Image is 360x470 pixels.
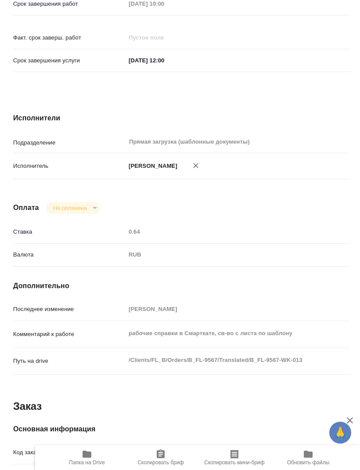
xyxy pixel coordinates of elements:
textarea: рабочие справки в Смарткате, св-во с листа по шаблону [126,326,350,341]
input: Пустое поле [126,303,350,315]
h2: Заказ [13,399,42,413]
p: Исполнитель [13,162,126,170]
button: 🙏 [329,422,351,444]
div: Не оплачена [46,202,100,214]
button: Не оплачена [50,204,90,212]
p: Код заказа [13,448,126,457]
button: Обновить файлы [271,445,345,470]
span: Обновить файлы [287,459,330,466]
span: Скопировать бриф [137,459,184,466]
textarea: /Clients/FL_B/Orders/B_FL-9567/Translated/B_FL-9567-WK-013 [126,353,350,368]
p: Валюта [13,250,126,259]
input: Пустое поле [126,225,350,238]
p: Путь на drive [13,357,126,365]
p: Комментарий к работе [13,330,126,339]
input: ✎ Введи что-нибудь [126,54,202,67]
div: RUB [126,247,350,262]
button: Папка на Drive [50,445,124,470]
h4: Оплата [13,202,39,213]
p: Факт. срок заверш. работ [13,33,126,42]
span: Папка на Drive [69,459,105,466]
p: Последнее изменение [13,305,126,314]
h4: Основная информация [13,424,350,434]
h4: Дополнительно [13,281,350,291]
button: Скопировать бриф [124,445,198,470]
p: Срок завершения услуги [13,56,126,65]
button: Скопировать мини-бриф [198,445,271,470]
span: Скопировать мини-бриф [204,459,264,466]
p: Подразделение [13,138,126,147]
button: Удалить исполнителя [186,156,205,175]
span: 🙏 [333,423,348,442]
p: Ставка [13,228,126,236]
h4: Исполнители [13,113,350,123]
input: Пустое поле [126,31,202,44]
p: [PERSON_NAME] [126,162,177,170]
